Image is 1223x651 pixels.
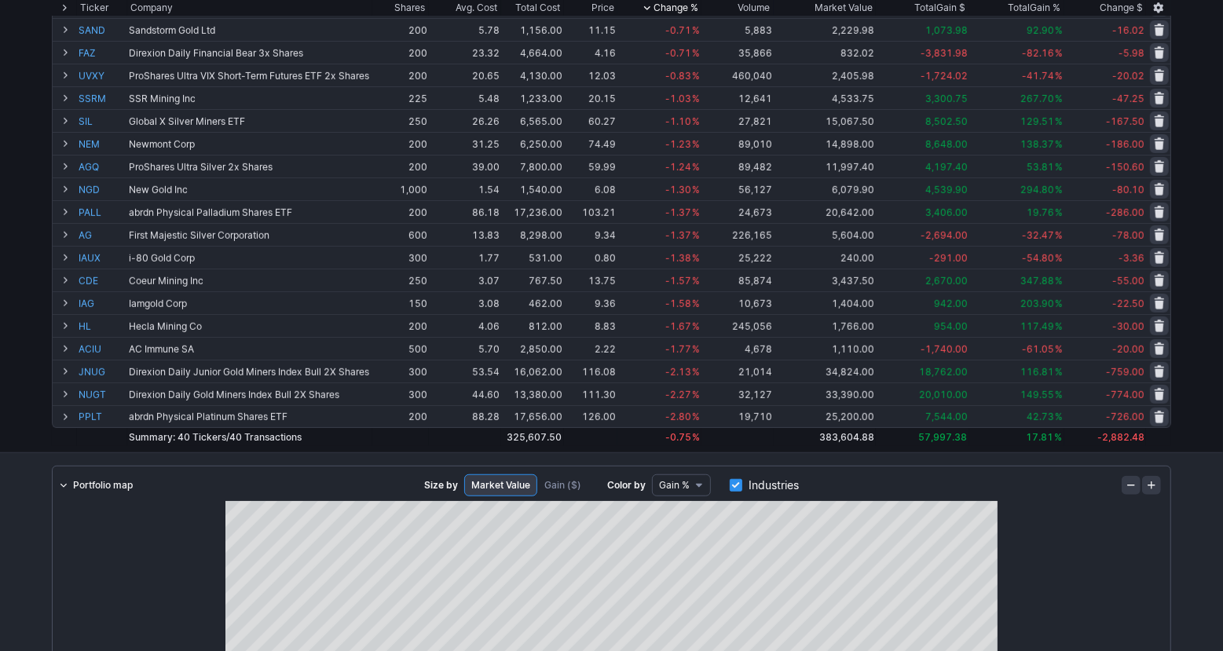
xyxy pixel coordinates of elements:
td: 4,664.00 [501,41,564,64]
span: % [692,138,700,150]
span: % [692,229,700,241]
span: -2.27 [665,389,691,400]
td: 27,821 [701,109,774,132]
td: 31.25 [429,132,501,155]
div: i-80 Gold Corp [129,252,371,264]
td: 74.49 [564,132,617,155]
span: 17.81 [1027,431,1054,443]
td: 200 [372,200,429,223]
span: 2,670.00 [925,275,968,287]
span: 1,073.98 [925,24,968,36]
span: 4,539.90 [925,184,968,196]
div: SSR Mining Inc [129,93,371,104]
span: 129.51 [1020,115,1054,127]
td: 13.83 [429,223,501,246]
span: -47.25 [1112,93,1144,104]
td: 2,229.98 [774,18,877,41]
span: % [692,115,700,127]
td: 5.48 [429,86,501,109]
span: -774.00 [1106,389,1144,400]
td: 34,824.00 [774,360,877,382]
span: % [692,161,700,173]
td: 1,540.00 [501,177,564,200]
input: Industries [730,479,742,492]
td: 462.00 [501,291,564,314]
span: -0.71 [665,24,691,36]
td: 59.99 [564,155,617,177]
td: 1,156.00 [501,18,564,41]
a: CDE [79,269,126,291]
a: JNUG [79,360,126,382]
td: 21,014 [701,360,774,382]
span: 20,010.00 [919,389,968,400]
span: % [692,389,700,400]
span: / [226,431,229,443]
td: 250 [372,109,429,132]
span: Transactions [229,431,302,443]
span: -20.00 [1112,343,1144,355]
td: 17,656.00 [501,405,564,428]
span: % [1055,115,1063,127]
span: -726.00 [1106,411,1144,422]
span: -1.24 [665,161,691,173]
td: 14,898.00 [774,132,877,155]
span: 267.70 [1020,93,1054,104]
span: -30.00 [1112,320,1144,332]
td: 19,710 [701,405,774,428]
td: 1,000 [372,177,429,200]
td: 300 [372,360,429,382]
td: 1.54 [429,177,501,200]
td: 13,380.00 [501,382,564,405]
a: UVXY [79,64,126,86]
td: 20.15 [564,86,617,109]
span: -3.36 [1119,252,1144,264]
td: 8,298.00 [501,223,564,246]
span: -32.47 [1022,229,1054,241]
td: 56,127 [701,177,774,200]
td: 500 [372,337,429,360]
span: -286.00 [1106,207,1144,218]
td: 6.08 [564,177,617,200]
td: 2.22 [564,337,617,360]
td: 11,997.40 [774,155,877,177]
td: 200 [372,41,429,64]
span: -1.77 [665,343,691,355]
td: 300 [372,382,429,405]
a: IAG [79,292,126,314]
td: 39.00 [429,155,501,177]
span: -167.50 [1106,115,1144,127]
span: -1,724.02 [921,70,968,82]
td: 53.54 [429,360,501,382]
td: 6,250.00 [501,132,564,155]
td: 200 [372,155,429,177]
span: Size by [424,477,458,493]
span: -82.16 [1022,47,1054,59]
span: % [1055,366,1063,378]
td: 35,866 [701,41,774,64]
td: 4,533.75 [774,86,877,109]
span: % [692,366,700,378]
span: -2,694.00 [921,229,968,241]
td: 26.26 [429,109,501,132]
td: 5,604.00 [774,223,877,246]
span: % [692,275,700,287]
span: -1.58 [665,298,691,309]
td: 25,222 [701,246,774,269]
td: 226,165 [701,223,774,246]
span: -1.23 [665,138,691,150]
td: 383,604.88 [774,428,877,446]
span: % [1055,138,1063,150]
span: -55.00 [1112,275,1144,287]
span: 18,762.00 [919,366,968,378]
span: Portfolio map [73,477,133,493]
td: 20.65 [429,64,501,86]
a: NUGT [79,383,126,405]
a: Gain ($) [537,474,588,496]
td: 1,110.00 [774,337,877,360]
span: % [1055,389,1063,400]
td: 25,200.00 [774,405,877,428]
span: 40 [229,431,242,443]
td: 7,800.00 [501,155,564,177]
a: PPLT [79,406,126,427]
td: 60.27 [564,109,617,132]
